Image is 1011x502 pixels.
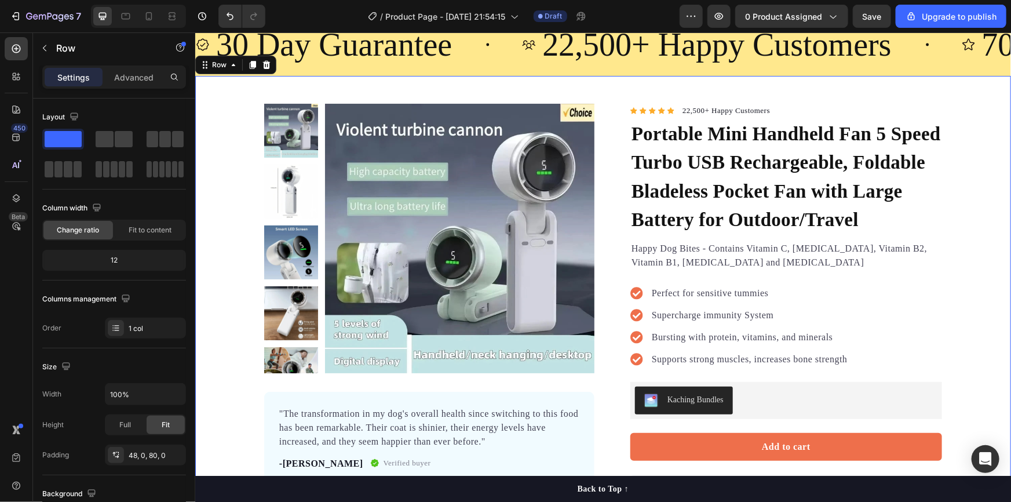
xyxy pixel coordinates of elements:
[105,384,185,405] input: Auto
[45,252,184,268] div: 12
[114,71,154,83] p: Advanced
[42,323,61,333] div: Order
[567,408,615,421] div: Add to cart
[42,201,104,216] div: Column width
[457,254,652,268] p: Perfect for sensitive tummies
[14,27,34,38] div: Row
[42,110,81,125] div: Layout
[440,354,538,382] button: Kaching Bundles
[487,72,575,84] p: 22,500+ Happy Customers
[457,320,652,334] p: Supports strong muscles, increases bone strength
[162,420,170,430] span: Fit
[11,123,28,133] div: 450
[188,425,236,436] p: Verified buyer
[76,9,81,23] p: 7
[853,5,891,28] button: Save
[42,450,69,460] div: Padding
[896,5,1006,28] button: Upgrade to publish
[129,450,183,461] div: 48, 0, 80, 0
[84,424,168,438] p: -[PERSON_NAME]
[84,374,384,416] p: "The transformation in my dog's overall health since switching to this food has been remarkable. ...
[57,225,100,235] span: Change ratio
[435,86,747,203] h1: Portable Mini Handheld Fan 5 Speed Turbo USB Rechargeable, Foldable Bladeless Pocket Fan with Lar...
[435,401,747,428] button: Add to cart
[42,389,61,399] div: Width
[457,298,652,312] p: Bursting with protein, vitamins, and minerals
[382,450,434,463] div: Back to Top ↑
[381,10,384,23] span: /
[545,11,563,21] span: Draft
[42,359,73,375] div: Size
[449,361,463,375] img: KachingBundles.png
[42,292,133,307] div: Columns management
[42,420,64,430] div: Height
[735,5,848,28] button: 0 product assigned
[129,225,171,235] span: Fit to content
[457,276,652,290] p: Supercharge immunity System
[745,10,822,23] span: 0 product assigned
[472,361,528,373] div: Kaching Bundles
[57,71,90,83] p: Settings
[863,12,882,21] span: Save
[9,212,28,221] div: Beta
[218,5,265,28] div: Undo/Redo
[56,41,155,55] p: Row
[5,5,86,28] button: 7
[906,10,997,23] div: Upgrade to publish
[119,420,131,430] span: Full
[436,209,746,237] p: Happy Dog Bites - Contains Vitamin C, [MEDICAL_DATA], Vitamin B2, Vitamin B1, [MEDICAL_DATA] and ...
[972,445,999,473] div: Open Intercom Messenger
[195,32,1011,502] iframe: Design area
[386,10,506,23] span: Product Page - [DATE] 21:54:15
[129,323,183,334] div: 1 col
[42,486,98,502] div: Background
